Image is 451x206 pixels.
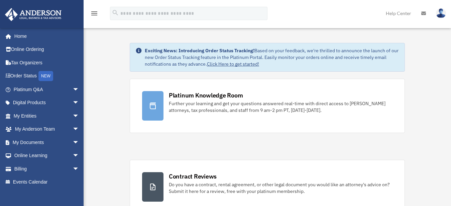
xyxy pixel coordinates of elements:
[73,162,86,176] span: arrow_drop_down
[38,71,53,81] div: NEW
[169,100,392,114] div: Further your learning and get your questions answered real-time with direct access to [PERSON_NAM...
[5,149,89,162] a: Online Learningarrow_drop_down
[436,8,446,18] img: User Pic
[90,9,98,17] i: menu
[73,96,86,110] span: arrow_drop_down
[3,8,64,21] img: Anderson Advisors Platinum Portal
[5,56,89,69] a: Tax Organizers
[5,29,86,43] a: Home
[5,136,89,149] a: My Documentsarrow_drop_down
[169,172,217,181] div: Contract Reviews
[5,176,89,189] a: Events Calendar
[112,9,119,16] i: search
[130,79,405,133] a: Platinum Knowledge Room Further your learning and get your questions answered real-time with dire...
[5,109,89,123] a: My Entitiesarrow_drop_down
[169,91,243,99] div: Platinum Knowledge Room
[73,149,86,163] span: arrow_drop_down
[145,47,399,67] div: Based on your feedback, we're thrilled to announce the launch of our new Order Status Tracking fe...
[207,61,259,67] a: Click Here to get started!
[73,109,86,123] span: arrow_drop_down
[145,48,254,54] strong: Exciting News: Introducing Order Status Tracking!
[5,83,89,96] a: Platinum Q&Aarrow_drop_down
[90,12,98,17] a: menu
[169,181,392,195] div: Do you have a contract, rental agreement, or other legal document you would like an attorney's ad...
[73,83,86,96] span: arrow_drop_down
[73,123,86,136] span: arrow_drop_down
[5,43,89,56] a: Online Ordering
[5,162,89,176] a: Billingarrow_drop_down
[5,69,89,83] a: Order StatusNEW
[5,123,89,136] a: My Anderson Teamarrow_drop_down
[73,136,86,149] span: arrow_drop_down
[5,96,89,110] a: Digital Productsarrow_drop_down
